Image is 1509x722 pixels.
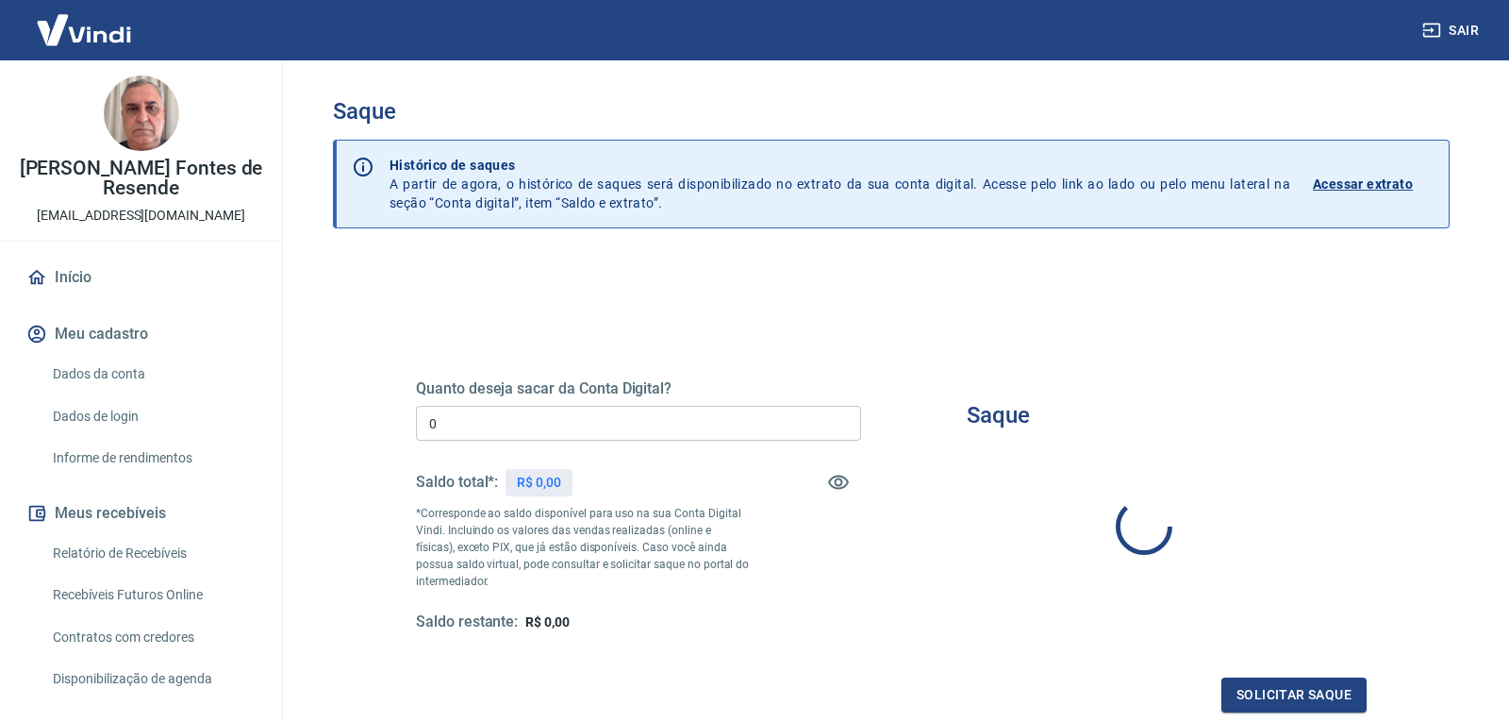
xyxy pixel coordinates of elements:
[416,613,518,632] h5: Saldo restante:
[15,159,267,198] p: [PERSON_NAME] Fontes de Resende
[1313,156,1434,212] a: Acessar extrato
[45,576,259,614] a: Recebíveis Futuros Online
[37,206,245,226] p: [EMAIL_ADDRESS][DOMAIN_NAME]
[45,397,259,436] a: Dados de login
[967,402,1030,428] h3: Saque
[45,355,259,394] a: Dados da conta
[104,76,179,151] img: 89d8b9f7-c1a2-4816-80f0-7cc5cfdd2ce2.jpeg
[45,439,259,478] a: Informe de rendimentos
[45,534,259,573] a: Relatório de Recebíveis
[390,156,1290,212] p: A partir de agora, o histórico de saques será disponibilizado no extrato da sua conta digital. Ac...
[23,313,259,355] button: Meu cadastro
[525,614,570,630] span: R$ 0,00
[23,257,259,298] a: Início
[1313,175,1413,193] p: Acessar extrato
[23,493,259,534] button: Meus recebíveis
[1221,678,1367,713] button: Solicitar saque
[45,618,259,657] a: Contratos com credores
[23,1,145,59] img: Vindi
[1418,13,1486,48] button: Sair
[416,379,861,398] h5: Quanto deseja sacar da Conta Digital?
[416,473,498,492] h5: Saldo total*:
[45,660,259,698] a: Disponibilização de agenda
[517,473,561,493] p: R$ 0,00
[390,156,1290,175] p: Histórico de saques
[333,98,1450,125] h3: Saque
[416,505,750,590] p: *Corresponde ao saldo disponível para uso na sua Conta Digital Vindi. Incluindo os valores das ve...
